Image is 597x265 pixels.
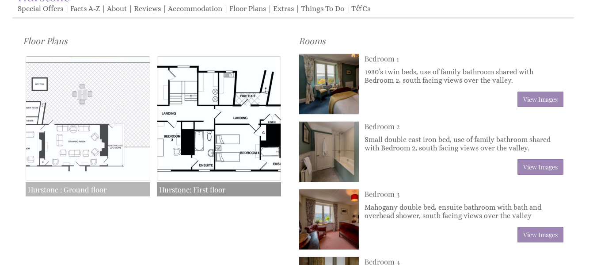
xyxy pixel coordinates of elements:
[18,4,63,13] a: Special Offers
[365,135,563,152] p: Small double cast iron bed, use of family bathroom shared with Bedroom 2, south facing views over...
[517,159,563,175] a: View Images
[26,182,150,196] h3: Hurstone : Ground floor
[351,4,370,13] a: T&Cs
[23,35,288,46] h2: Floor Plans
[26,56,150,181] img: Hurstone : Ground floor
[517,92,563,107] a: View Images
[301,4,344,13] a: Things To Do
[134,4,161,13] a: Reviews
[70,4,100,13] a: Facts A-Z
[229,4,266,13] a: Floor Plans
[365,68,563,84] p: 1930’s twin beds, use of family bathroom shared with Bedroom 2, south facing views over the valley.
[157,56,281,181] img: Hurstone: First floor
[107,4,127,13] a: About
[517,227,563,242] a: View Images
[157,182,281,196] h3: Hurstone: First floor
[168,4,222,13] a: Accommodation
[365,121,563,131] h3: Bedroom 2
[273,4,294,13] a: Extras
[299,189,359,250] img: Bedroom 3
[365,203,563,220] p: Mahogany double bed, ensuite bathroom with bath and overhead shower, south facing views over the ...
[299,35,564,46] h2: Rooms
[299,122,359,182] img: Bedroom 2
[365,54,563,63] h3: Bedroom 1
[299,54,359,114] img: Bedroom 1
[365,189,563,199] h3: Bedroom 3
